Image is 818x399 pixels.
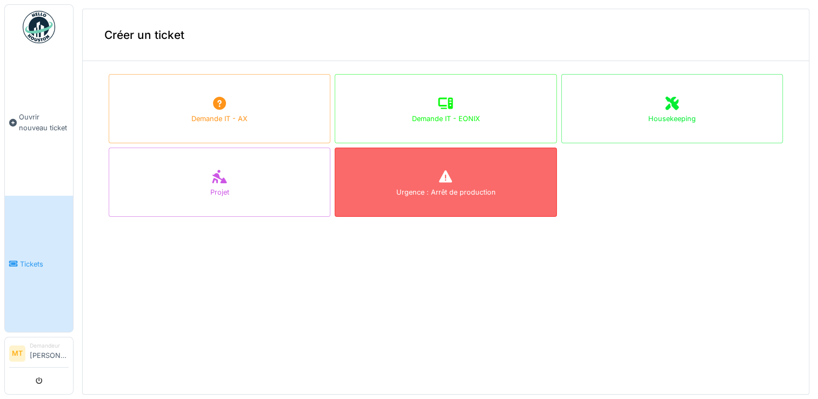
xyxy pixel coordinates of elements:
[191,114,248,124] div: Demande IT - AX
[19,112,69,132] span: Ouvrir nouveau ticket
[30,342,69,365] li: [PERSON_NAME]
[210,187,229,197] div: Projet
[9,342,69,368] a: MT Demandeur[PERSON_NAME]
[30,342,69,350] div: Demandeur
[20,259,69,269] span: Tickets
[5,196,73,332] a: Tickets
[5,49,73,196] a: Ouvrir nouveau ticket
[648,114,696,124] div: Housekeeping
[83,9,809,61] div: Créer un ticket
[411,114,480,124] div: Demande IT - EONIX
[396,187,495,197] div: Urgence : Arrêt de production
[9,345,25,362] li: MT
[23,11,55,43] img: Badge_color-CXgf-gQk.svg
